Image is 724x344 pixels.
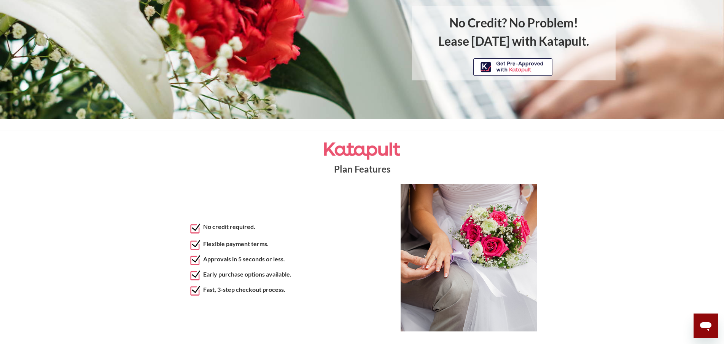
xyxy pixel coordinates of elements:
span: Flexible payment terms. [203,240,269,247]
h1: No Credit? No Problem! Lease [DATE] with Katapult. [416,14,611,50]
span: Fast, 3-step checkout process. [203,286,285,293]
span: Early purchase options available. [203,270,291,278]
iframe: Button to launch messaging window [694,314,718,338]
h1: Plan Features [187,163,537,174]
span: Approvals in 5 seconds or less. [203,255,285,262]
span: No credit required. [203,223,255,230]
